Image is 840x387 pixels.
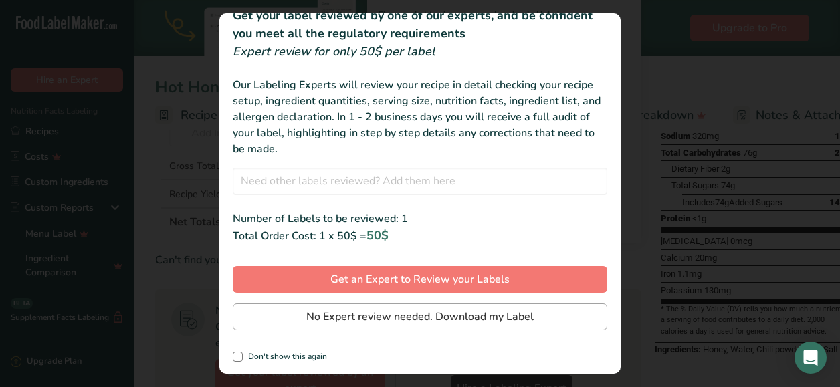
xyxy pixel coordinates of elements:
[243,352,327,362] span: Don't show this again
[233,266,607,293] button: Get an Expert to Review your Labels
[233,43,607,61] div: Expert review for only 50$ per label
[233,303,607,330] button: No Expert review needed. Download my Label
[795,342,827,374] div: Open Intercom Messenger
[233,168,607,195] input: Need other labels reviewed? Add them here
[233,77,607,157] div: Our Labeling Experts will review your recipe in detail checking your recipe setup, ingredient qua...
[306,309,534,325] span: No Expert review needed. Download my Label
[330,271,510,287] span: Get an Expert to Review your Labels
[366,227,389,243] span: 50$
[233,227,607,245] div: Total Order Cost: 1 x 50$ =
[233,211,607,227] div: Number of Labels to be reviewed: 1
[233,7,607,43] h2: Get your label reviewed by one of our experts, and be confident you meet all the regulatory requi...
